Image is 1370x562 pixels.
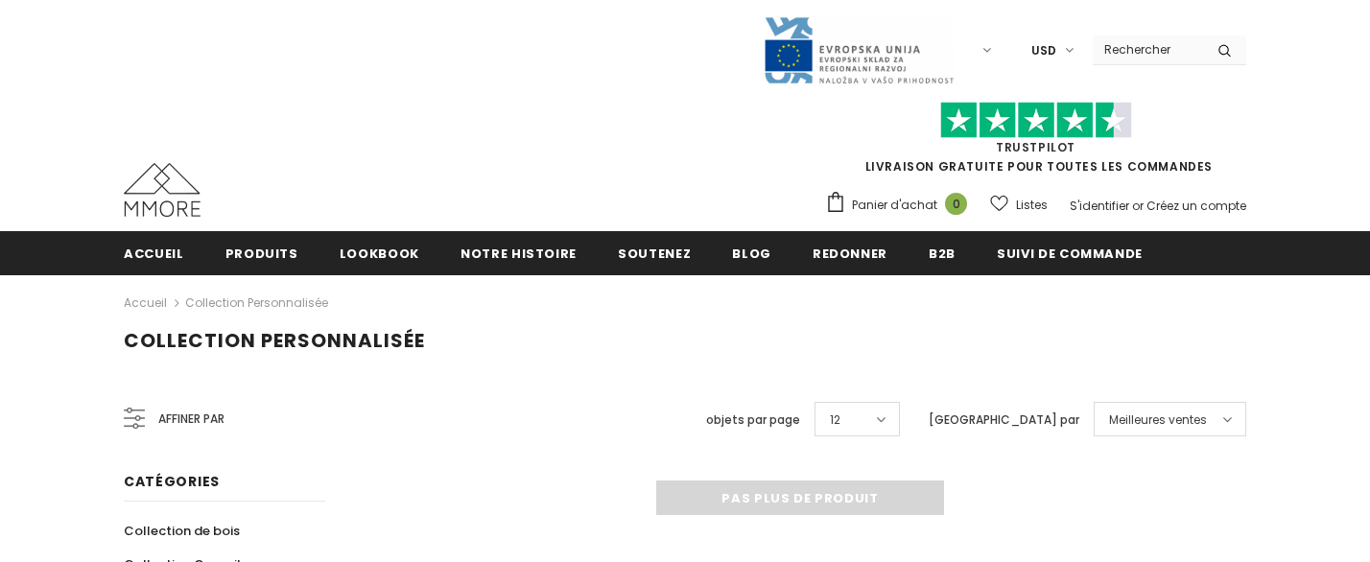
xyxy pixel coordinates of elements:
img: Faites confiance aux étoiles pilotes [940,102,1132,139]
span: Suivi de commande [997,245,1143,263]
img: Cas MMORE [124,163,201,217]
a: B2B [929,231,956,274]
span: Affiner par [158,409,224,430]
span: Redonner [813,245,887,263]
span: Collection de bois [124,522,240,540]
span: 0 [945,193,967,215]
span: Notre histoire [461,245,577,263]
a: Redonner [813,231,887,274]
img: Javni Razpis [763,15,955,85]
span: 12 [830,410,840,430]
a: Listes [990,188,1048,222]
a: Blog [732,231,771,274]
span: Catégories [124,472,220,491]
span: Meilleures ventes [1109,410,1207,430]
a: soutenez [618,231,691,274]
span: Lookbook [340,245,419,263]
input: Search Site [1093,35,1203,63]
a: Accueil [124,231,184,274]
a: TrustPilot [996,139,1075,155]
span: Produits [225,245,298,263]
span: soutenez [618,245,691,263]
span: Blog [732,245,771,263]
a: Notre histoire [461,231,577,274]
a: Accueil [124,292,167,315]
label: objets par page [706,410,800,430]
a: Suivi de commande [997,231,1143,274]
a: Panier d'achat 0 [825,191,977,220]
span: USD [1031,41,1056,60]
span: Panier d'achat [852,196,937,215]
a: S'identifier [1070,198,1129,214]
span: LIVRAISON GRATUITE POUR TOUTES LES COMMANDES [825,110,1246,175]
a: Lookbook [340,231,419,274]
span: or [1132,198,1144,214]
a: Produits [225,231,298,274]
a: Collection de bois [124,514,240,548]
span: B2B [929,245,956,263]
label: [GEOGRAPHIC_DATA] par [929,410,1079,430]
span: Listes [1016,196,1048,215]
span: Collection personnalisée [124,327,425,354]
a: Javni Razpis [763,41,955,58]
a: Collection personnalisée [185,294,328,311]
a: Créez un compte [1146,198,1246,214]
span: Accueil [124,245,184,263]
